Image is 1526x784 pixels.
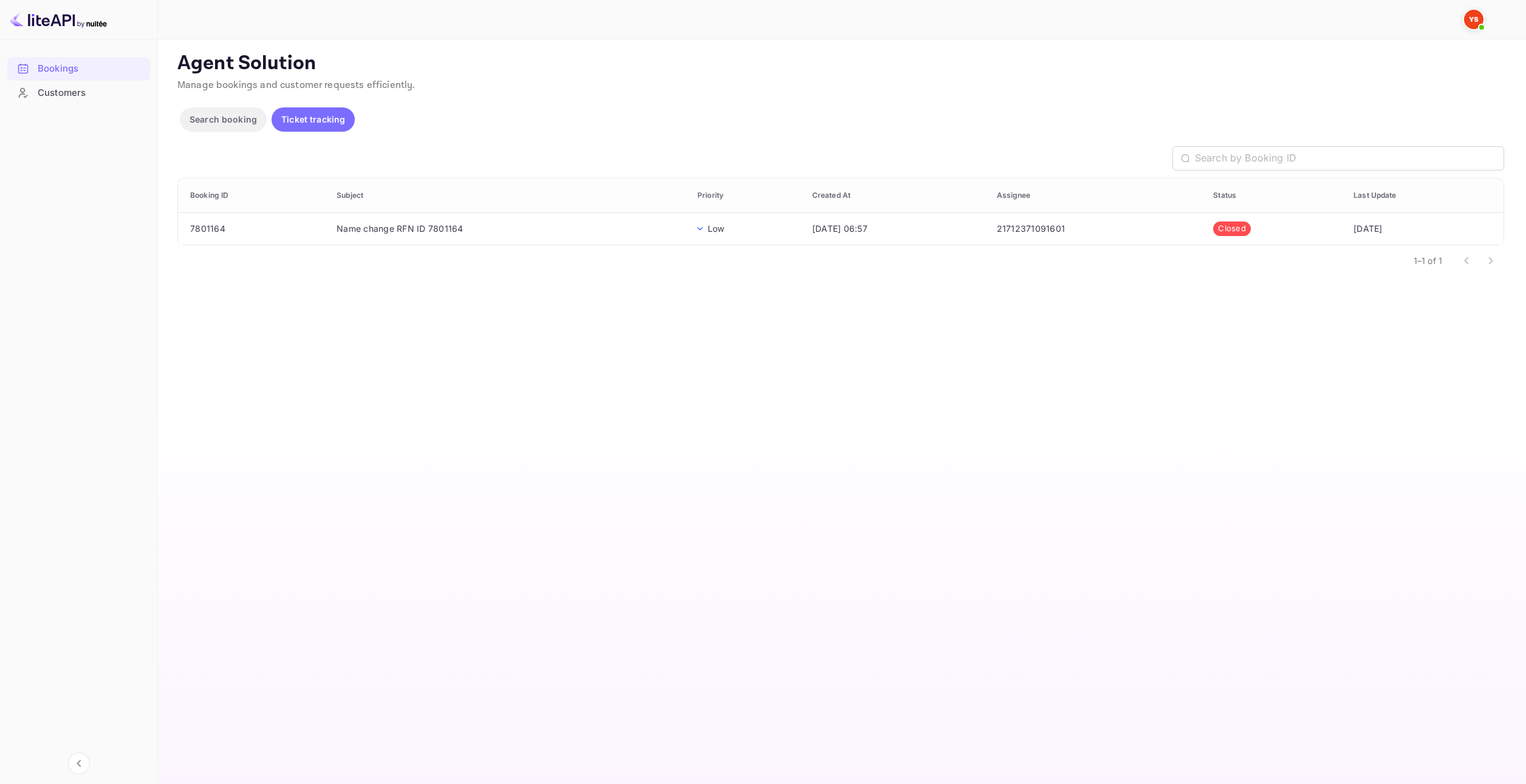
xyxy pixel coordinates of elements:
div: Customers [38,86,144,100]
td: Name change RFN ID 7801164 [327,212,688,245]
th: Created At [802,178,987,213]
a: Customers [7,81,150,104]
div: Bookings [7,57,150,81]
th: Last Update [1344,178,1504,213]
th: Booking ID [178,178,327,213]
span: Closed [1213,223,1251,235]
div: Bookings [38,62,144,76]
td: [DATE] [1344,212,1504,245]
td: [DATE] 06:57 [802,212,987,245]
input: Search by Booking ID [1195,146,1504,171]
span: Manage bookings and customer requests efficiently. [177,79,416,92]
div: Customers [7,81,150,105]
td: 21712371091601 [987,212,1204,245]
img: LiteAPI logo [10,10,107,29]
button: Collapse navigation [68,752,90,774]
th: Assignee [987,178,1204,213]
a: Bookings [7,57,150,79]
td: 7801164 [178,212,327,245]
p: 1–1 of 1 [1414,254,1442,267]
th: Priority [688,178,802,213]
p: Ticket tracking [281,113,345,126]
th: Subject [327,178,688,213]
p: Low [708,222,724,235]
p: Search booking [190,113,257,126]
th: Status [1203,178,1344,213]
img: Yandex Support [1464,10,1483,29]
p: Agent Solution [177,52,1504,76]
